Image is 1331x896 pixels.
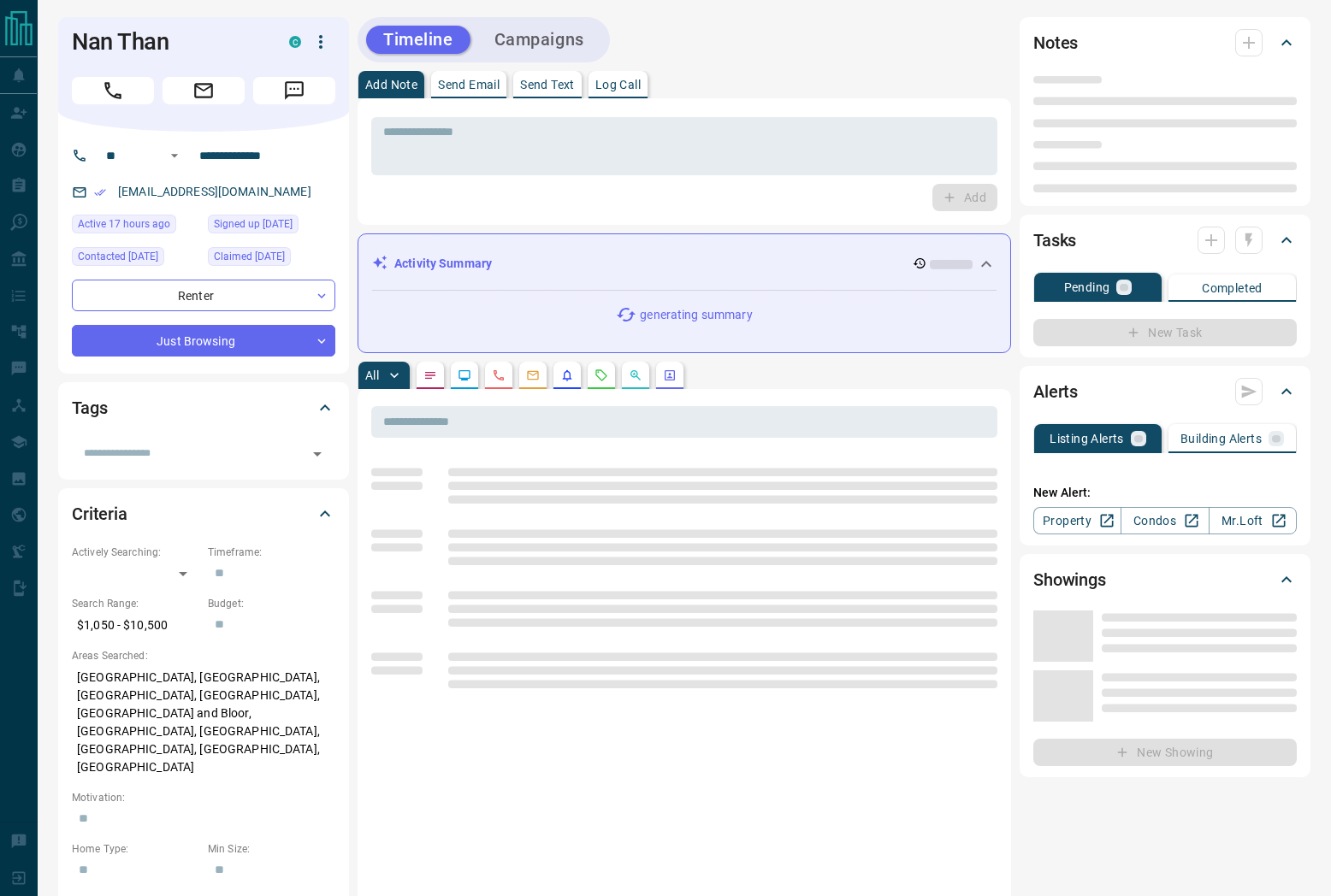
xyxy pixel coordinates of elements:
div: Fri Feb 21 2025 [72,247,199,271]
h2: Notes [1033,29,1078,56]
p: [GEOGRAPHIC_DATA], [GEOGRAPHIC_DATA], [GEOGRAPHIC_DATA], [GEOGRAPHIC_DATA], [GEOGRAPHIC_DATA] and... [72,663,335,781]
svg: Listing Alerts [560,368,574,382]
span: Message [253,77,335,104]
svg: Agent Actions [663,368,677,382]
span: Call [72,77,154,104]
div: Showings [1033,559,1297,600]
h2: Alerts [1033,378,1078,405]
div: Mon Oct 13 2025 [72,215,199,239]
span: Email [163,77,245,104]
svg: Opportunities [629,368,642,382]
p: All [365,369,379,381]
h2: Tasks [1033,227,1076,254]
p: New Alert: [1033,484,1297,502]
span: Contacted [DATE] [78,248,158,265]
h2: Showings [1033,566,1106,593]
div: condos.ca [289,36,301,48]
p: Search Range: [72,596,199,611]
a: Mr.Loft [1209,507,1297,534]
span: Active 17 hours ago [78,215,170,233]
p: Listing Alerts [1050,433,1124,445]
button: Timeline [366,26,470,54]
a: Condos [1121,507,1209,534]
div: Wed Feb 19 2025 [208,247,335,271]
svg: Emails [526,368,540,382]
p: Areas Searched: [72,648,335,663]
div: Notes [1033,22,1297,63]
div: Just Browsing [72,325,335,357]
span: Claimed [DATE] [214,248,285,265]
a: Property [1033,507,1121,534]
p: Motivation: [72,790,335,805]
h2: Tags [72,394,107,421]
div: Wed Feb 19 2025 [208,215,335,239]
div: Activity Summary [372,248,997,280]
button: Open [164,145,185,166]
p: Send Text [520,79,575,91]
svg: Notes [423,368,437,382]
p: Pending [1064,281,1110,293]
p: Activity Summary [394,255,492,273]
div: Tags [72,387,335,428]
svg: Requests [595,368,608,382]
svg: Lead Browsing Activity [458,368,471,382]
div: Renter [72,280,335,311]
svg: Email Verified [94,186,106,198]
h2: Criteria [72,500,127,528]
p: Home Type: [72,841,199,857]
p: Add Note [365,79,417,91]
a: [EMAIL_ADDRESS][DOMAIN_NAME] [118,185,311,198]
button: Campaigns [477,26,601,54]
p: $1,050 - $10,500 [72,611,199,640]
p: Log Call [595,79,641,91]
p: Budget: [208,596,335,611]
p: Completed [1202,282,1263,294]
p: Timeframe: [208,545,335,560]
button: Open [305,442,329,466]
div: Criteria [72,493,335,534]
p: Min Size: [208,841,335,857]
p: Send Email [438,79,500,91]
svg: Calls [492,368,506,382]
div: Alerts [1033,371,1297,412]
p: Actively Searching: [72,545,199,560]
span: Signed up [DATE] [214,215,293,233]
div: Tasks [1033,220,1297,261]
h1: Nan Than [72,28,263,56]
p: generating summary [640,306,752,324]
p: Building Alerts [1180,433,1262,445]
